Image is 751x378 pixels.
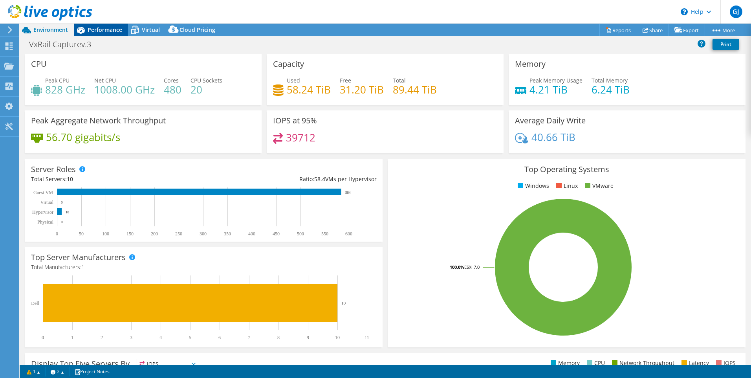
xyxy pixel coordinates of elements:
[345,191,351,195] text: 584
[681,8,688,15] svg: \n
[40,200,54,205] text: Virtual
[56,231,58,237] text: 0
[394,165,740,174] h3: Top Operating Systems
[248,335,250,340] text: 7
[714,359,736,367] li: IOPS
[79,231,84,237] text: 50
[340,85,384,94] h4: 31.20 TiB
[610,359,674,367] li: Network Throughput
[705,24,741,36] a: More
[33,26,68,33] span: Environment
[31,175,204,183] div: Total Servers:
[175,231,182,237] text: 250
[33,190,53,195] text: Guest VM
[31,253,126,262] h3: Top Server Manufacturers
[287,85,331,94] h4: 58.24 TiB
[286,133,315,142] h4: 39712
[549,359,580,367] li: Memory
[287,77,300,84] span: Used
[713,39,739,50] a: Print
[273,231,280,237] text: 450
[592,77,628,84] span: Total Memory
[599,24,637,36] a: Reports
[88,26,122,33] span: Performance
[321,231,328,237] text: 550
[102,231,109,237] text: 100
[450,264,464,270] tspan: 100.0%
[32,209,53,215] text: Hypervisor
[130,335,132,340] text: 3
[151,231,158,237] text: 200
[248,231,255,237] text: 400
[45,77,70,84] span: Peak CPU
[204,175,377,183] div: Ratio: VMs per Hypervisor
[71,335,73,340] text: 1
[583,182,614,190] li: VMware
[531,133,575,141] h4: 40.66 TiB
[164,85,181,94] h4: 480
[585,359,605,367] li: CPU
[180,26,215,33] span: Cloud Pricing
[126,231,134,237] text: 150
[529,85,582,94] h4: 4.21 TiB
[224,231,231,237] text: 350
[529,77,582,84] span: Peak Memory Usage
[273,60,304,68] h3: Capacity
[159,335,162,340] text: 4
[45,367,70,376] a: 2
[94,77,116,84] span: Net CPU
[297,231,304,237] text: 500
[31,116,166,125] h3: Peak Aggregate Network Throughput
[45,85,85,94] h4: 828 GHz
[46,133,120,141] h4: 56.70 gigabits/s
[277,335,280,340] text: 8
[164,77,179,84] span: Cores
[314,175,325,183] span: 58.4
[142,26,160,33] span: Virtual
[94,85,155,94] h4: 1008.00 GHz
[335,335,340,340] text: 10
[341,301,346,305] text: 10
[190,85,222,94] h4: 20
[31,263,377,272] h4: Total Manufacturers:
[200,231,207,237] text: 300
[67,175,73,183] span: 10
[669,24,705,36] a: Export
[61,220,63,224] text: 0
[26,40,103,49] h1: VxRail Capturev.3
[101,335,103,340] text: 2
[69,367,115,376] a: Project Notes
[31,301,39,306] text: Dell
[345,231,352,237] text: 600
[637,24,669,36] a: Share
[516,182,549,190] li: Windows
[680,359,709,367] li: Latency
[554,182,578,190] li: Linux
[393,85,437,94] h4: 89.44 TiB
[190,77,222,84] span: CPU Sockets
[31,60,47,68] h3: CPU
[66,210,70,214] text: 10
[189,335,191,340] text: 5
[273,116,317,125] h3: IOPS at 95%
[592,85,630,94] h4: 6.24 TiB
[307,335,309,340] text: 9
[42,335,44,340] text: 0
[340,77,351,84] span: Free
[515,116,586,125] h3: Average Daily Write
[365,335,369,340] text: 11
[464,264,480,270] tspan: ESXi 7.0
[61,200,63,204] text: 0
[81,263,84,271] span: 1
[31,165,76,174] h3: Server Roles
[137,359,199,369] span: IOPS
[515,60,546,68] h3: Memory
[21,367,46,376] a: 1
[393,77,406,84] span: Total
[218,335,221,340] text: 6
[730,6,742,18] span: GJ
[37,219,53,225] text: Physical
